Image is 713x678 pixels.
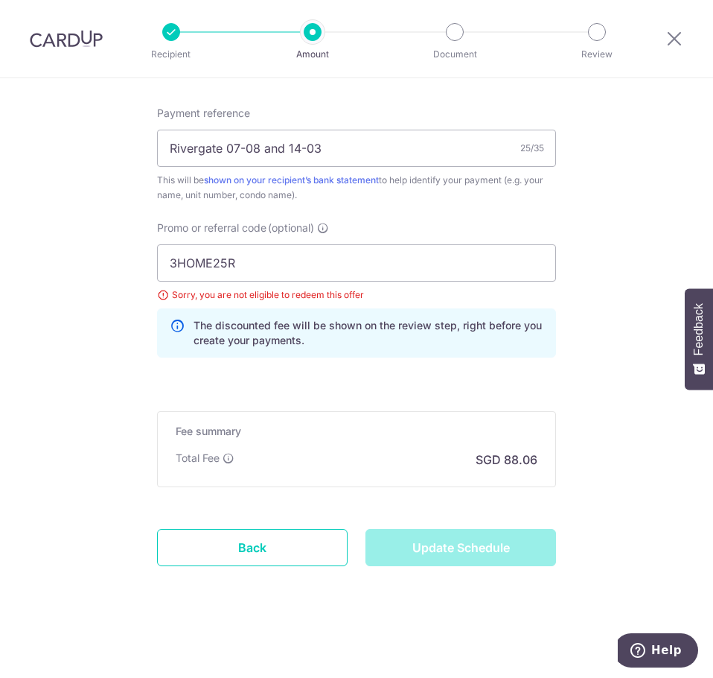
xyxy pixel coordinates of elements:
[204,174,379,186] a: shown on your recipient’s bank statement
[413,47,496,62] p: Document
[271,47,354,62] p: Amount
[685,288,713,390] button: Feedback - Show survey
[157,106,250,121] span: Payment reference
[30,30,103,48] img: CardUp
[555,47,639,62] p: Review
[268,221,314,235] span: (optional)
[157,173,556,203] div: This will be to help identify your payment (e.g. your name, unit number, condo name).
[157,288,556,302] div: Sorry, you are not eligible to redeem this offer
[157,221,266,235] span: Promo or referral code
[476,451,537,469] p: SGD 88.06
[176,424,537,439] h5: Fee summary
[618,633,698,671] iframe: Opens a widget where you can find more information
[692,303,706,355] span: Feedback
[157,529,348,566] a: Back
[130,47,213,62] p: Recipient
[194,318,543,348] p: The discounted fee will be shown on the review step, right before you create your payments.
[176,451,220,466] p: Total Fee
[520,141,544,156] div: 25/35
